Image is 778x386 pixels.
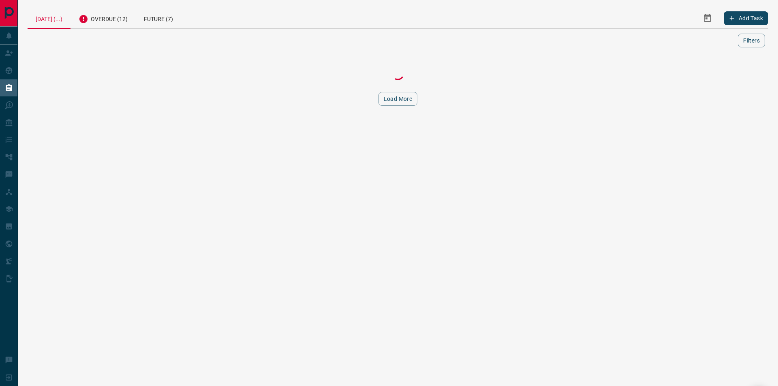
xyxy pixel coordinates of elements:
div: Loading [357,66,438,82]
div: [DATE] (...) [28,8,71,29]
div: Future (7) [136,8,181,28]
button: Filters [738,34,765,47]
button: Select Date Range [698,9,717,28]
div: Overdue (12) [71,8,136,28]
button: Load More [378,92,418,106]
button: Add Task [724,11,768,25]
